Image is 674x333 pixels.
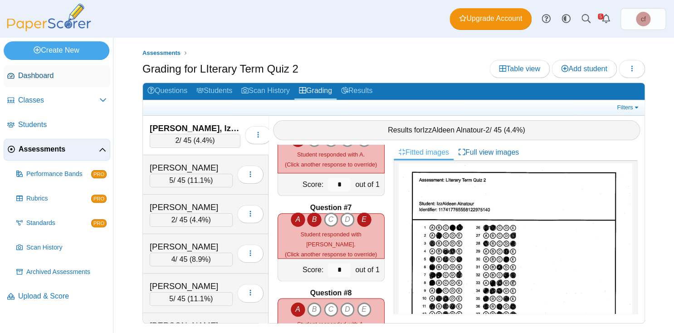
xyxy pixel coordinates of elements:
span: 5 [169,295,173,303]
a: Scan History [237,83,294,100]
div: / 45 ( ) [150,292,233,306]
a: Dashboard [4,65,110,87]
span: 4.4% [192,216,208,224]
div: / 45 ( ) [150,174,233,187]
span: 4.4% [196,137,212,144]
a: Upgrade Account [449,8,532,30]
a: Filters [615,103,642,112]
span: Student responded with [PERSON_NAME]. [300,231,361,248]
b: Question #7 [310,203,352,213]
span: 2 [485,126,489,134]
span: Scan History [26,243,107,252]
a: Students [4,114,110,136]
a: Add student [552,60,616,78]
i: B [307,212,322,227]
b: Question #8 [310,288,352,298]
span: Dashboard [18,71,107,81]
div: out of 1 [353,173,384,196]
div: Score: [278,259,326,281]
span: Student responded with A. [297,151,365,158]
a: Upload & Score [4,286,110,308]
div: / 45 ( ) [150,253,233,266]
small: (Click another response to override) [285,151,377,168]
a: Standards PRO [13,212,110,234]
small: (Click another response to override) [285,231,377,258]
span: Standards [26,219,91,228]
span: Add student [561,65,607,73]
span: Upload & Score [18,291,107,301]
a: Assessments [140,48,183,59]
span: 2 [171,216,176,224]
span: 8.9% [192,255,208,263]
span: Archived Assessments [26,268,107,277]
a: PaperScorer [4,25,94,33]
span: 4 [171,255,176,263]
span: 11.1% [190,176,210,184]
a: Table view [489,60,550,78]
a: Results [337,83,377,100]
span: chrystal fanelli [636,12,650,26]
i: A [291,212,305,227]
img: PaperScorer [4,4,94,31]
span: Students [18,120,107,130]
a: Rubrics PRO [13,188,110,210]
span: PRO [91,219,107,227]
i: D [340,302,355,317]
div: [PERSON_NAME] [150,241,233,253]
span: 2 [175,137,179,144]
span: Rubrics [26,194,91,203]
i: A [291,302,305,317]
span: IzzAldeen Alnatour [423,126,483,134]
a: Students [192,83,237,100]
span: Assessments [19,144,99,154]
a: Scan History [13,237,110,259]
div: [PERSON_NAME] [150,201,233,213]
div: [PERSON_NAME] [150,280,233,292]
div: [PERSON_NAME], IzzAldeen [150,122,240,134]
a: Create New [4,41,109,59]
i: D [340,212,355,227]
i: C [324,302,338,317]
span: chrystal fanelli [641,16,646,22]
span: 5 [169,176,173,184]
span: Upgrade Account [459,14,522,24]
span: 4.4% [506,126,523,134]
i: C [324,212,338,227]
span: Performance Bands [26,170,91,179]
i: E [357,302,371,317]
span: Assessments [142,49,181,56]
div: [PERSON_NAME] [150,162,233,174]
div: [PERSON_NAME] [150,320,233,332]
a: Alerts [596,9,616,29]
span: PRO [91,195,107,203]
div: Score: [278,173,326,196]
a: Questions [143,83,192,100]
div: Results for - / 45 ( ) [273,120,640,140]
a: Fitted images [394,145,454,160]
a: Grading [294,83,337,100]
a: Archived Assessments [13,261,110,283]
span: Classes [18,95,99,105]
div: / 45 ( ) [150,213,233,227]
a: Full view images [454,145,523,160]
i: E [357,212,371,227]
a: Assessments [4,139,110,161]
div: out of 1 [353,259,384,281]
h1: Grading for LIterary Term Quiz 2 [142,61,298,77]
span: Table view [499,65,540,73]
a: chrystal fanelli [620,8,666,30]
a: Performance Bands PRO [13,163,110,185]
i: B [307,302,322,317]
div: / 45 ( ) [150,134,240,147]
span: 11.1% [190,295,210,303]
span: PRO [91,170,107,178]
a: Classes [4,90,110,112]
span: Student responded with A. [297,321,365,328]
